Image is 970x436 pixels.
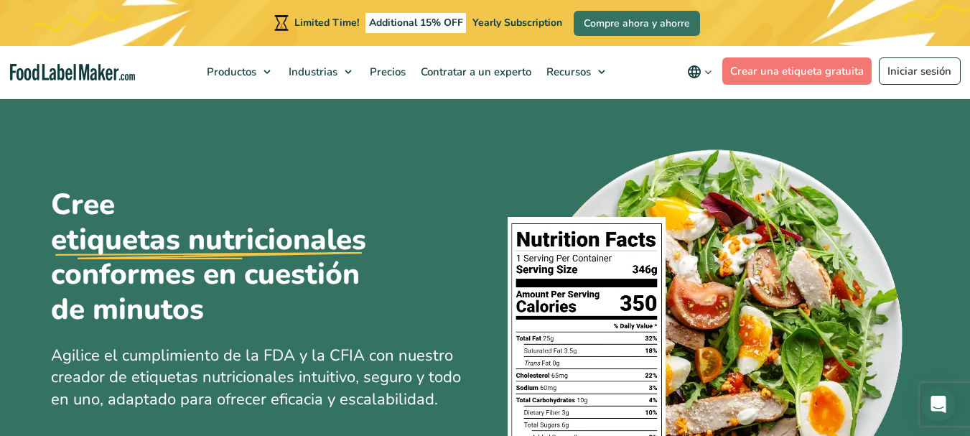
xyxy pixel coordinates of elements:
[879,57,961,85] a: Iniciar sesión
[365,13,467,33] span: Additional 15% OFF
[574,11,700,36] a: Compre ahora y ahorre
[363,46,410,98] a: Precios
[414,46,536,98] a: Contratar a un experto
[51,223,366,258] u: etiquetas nutricionales
[472,16,562,29] span: Yearly Subscription
[542,65,592,79] span: Recursos
[51,345,461,411] span: Agilice el cumplimiento de la FDA y la CFIA con nuestro creador de etiquetas nutricionales intuit...
[539,46,612,98] a: Recursos
[284,65,339,79] span: Industrias
[200,46,278,98] a: Productos
[416,65,533,79] span: Contratar a un experto
[51,187,396,328] h1: Cree conformes en cuestión de minutos
[722,57,872,85] a: Crear una etiqueta gratuita
[294,16,359,29] span: Limited Time!
[202,65,258,79] span: Productos
[281,46,359,98] a: Industrias
[921,387,956,422] div: Open Intercom Messenger
[365,65,407,79] span: Precios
